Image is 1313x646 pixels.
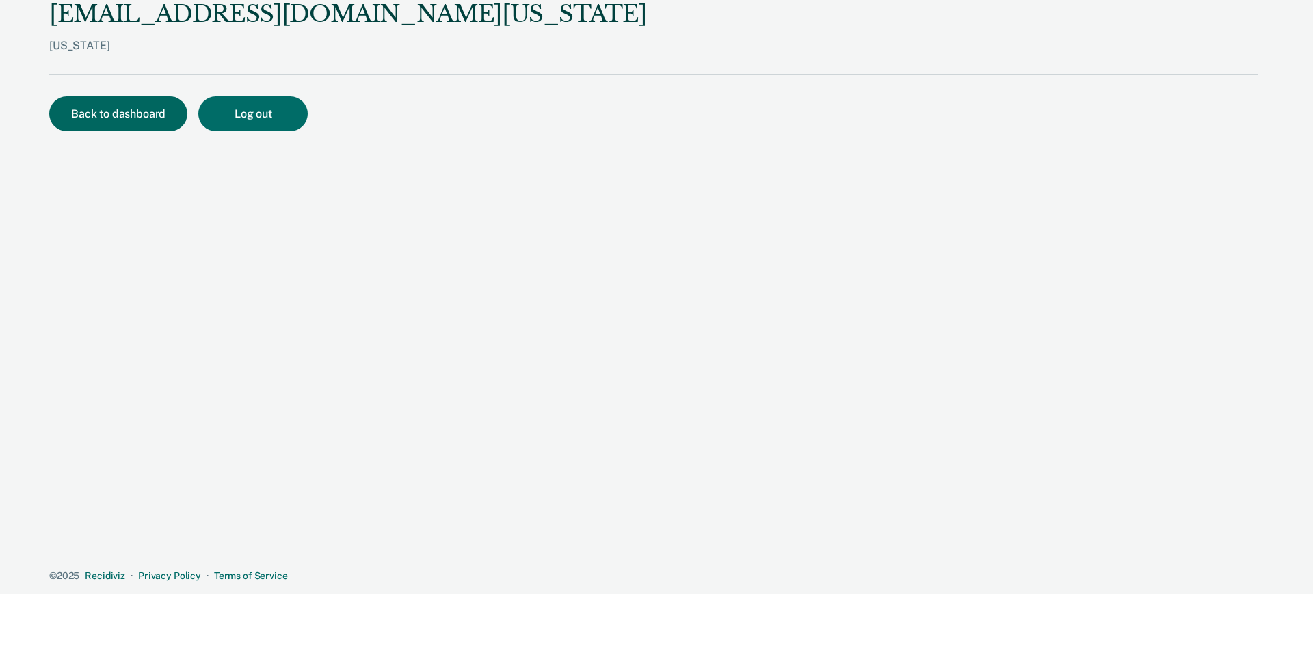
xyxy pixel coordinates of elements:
a: Back to dashboard [49,109,198,120]
button: Log out [198,96,308,131]
div: [US_STATE] [49,39,646,74]
a: Terms of Service [214,570,288,581]
a: Privacy Policy [138,570,201,581]
button: Back to dashboard [49,96,187,131]
span: © 2025 [49,570,79,581]
a: Recidiviz [85,570,125,581]
div: · · [49,570,1258,582]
